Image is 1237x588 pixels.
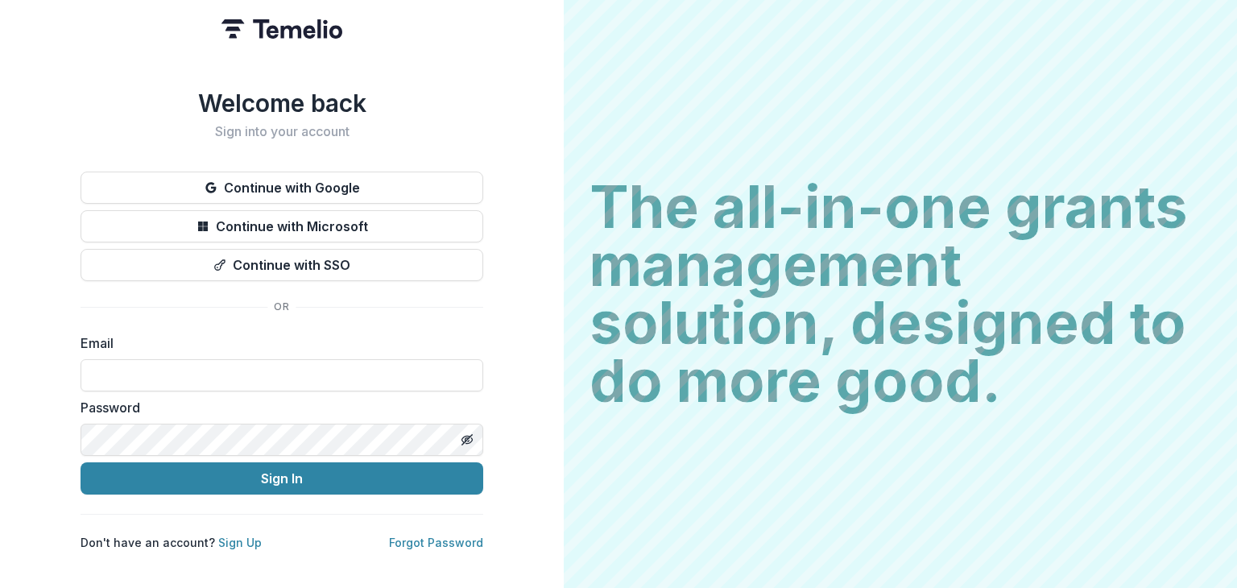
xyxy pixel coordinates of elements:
a: Sign Up [218,536,262,549]
button: Continue with SSO [81,249,483,281]
h2: Sign into your account [81,124,483,139]
button: Sign In [81,462,483,495]
button: Continue with Microsoft [81,210,483,242]
button: Toggle password visibility [454,427,480,453]
label: Email [81,333,474,353]
h1: Welcome back [81,89,483,118]
a: Forgot Password [389,536,483,549]
button: Continue with Google [81,172,483,204]
label: Password [81,398,474,417]
img: Temelio [221,19,342,39]
p: Don't have an account? [81,534,262,551]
